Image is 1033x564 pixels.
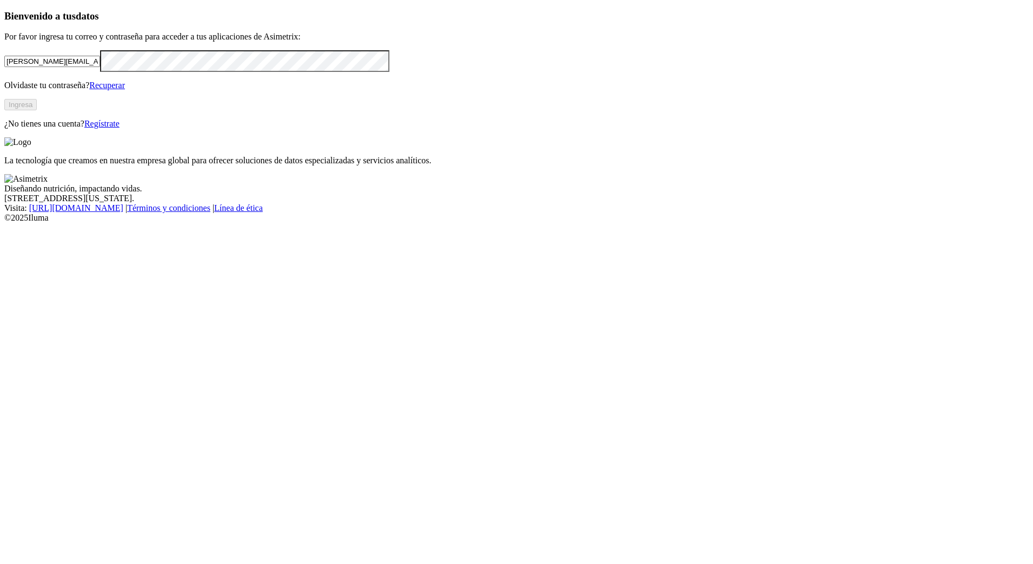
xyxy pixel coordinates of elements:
span: datos [76,10,99,22]
p: La tecnología que creamos en nuestra empresa global para ofrecer soluciones de datos especializad... [4,156,1029,165]
p: Olvidaste tu contraseña? [4,81,1029,90]
a: Línea de ética [214,203,263,213]
div: © 2025 Iluma [4,213,1029,223]
img: Asimetrix [4,174,48,184]
div: Visita : | | [4,203,1029,213]
div: Diseñando nutrición, impactando vidas. [4,184,1029,194]
a: Regístrate [84,119,120,128]
a: [URL][DOMAIN_NAME] [29,203,123,213]
a: Recuperar [89,81,125,90]
h3: Bienvenido a tus [4,10,1029,22]
input: Tu correo [4,56,100,67]
div: [STREET_ADDRESS][US_STATE]. [4,194,1029,203]
p: Por favor ingresa tu correo y contraseña para acceder a tus aplicaciones de Asimetrix: [4,32,1029,42]
a: Términos y condiciones [127,203,210,213]
img: Logo [4,137,31,147]
button: Ingresa [4,99,37,110]
p: ¿No tienes una cuenta? [4,119,1029,129]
